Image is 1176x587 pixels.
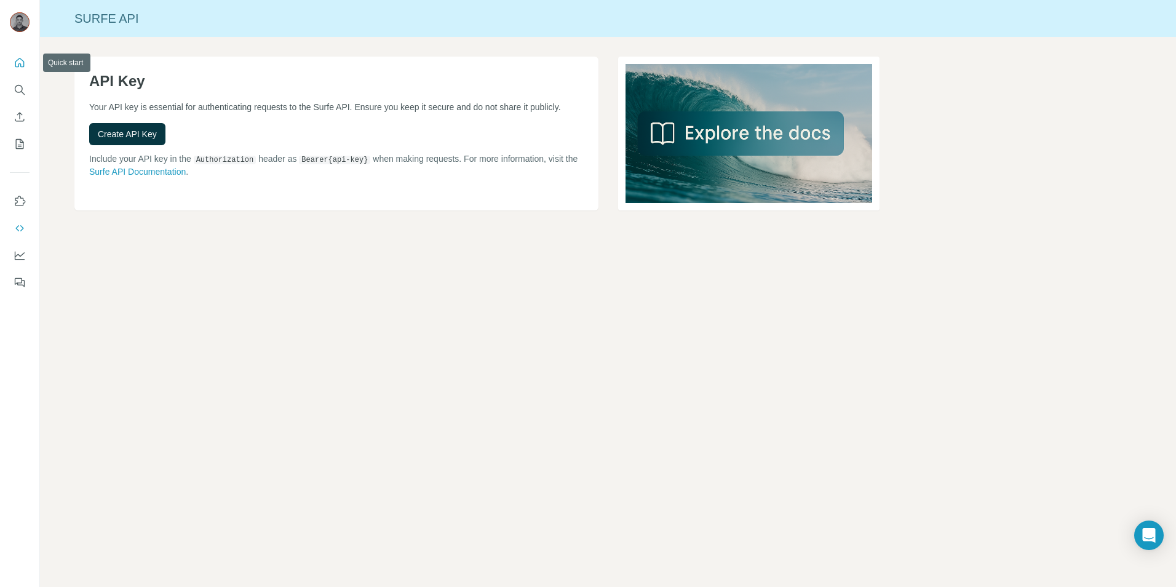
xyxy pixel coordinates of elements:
button: Enrich CSV [10,106,30,128]
button: Create API Key [89,123,165,145]
button: Quick start [10,52,30,74]
button: Dashboard [10,244,30,266]
div: Open Intercom Messenger [1134,521,1164,550]
h1: API Key [89,71,584,91]
button: Use Surfe API [10,217,30,239]
code: Authorization [194,156,256,164]
span: Create API Key [98,128,157,140]
a: Surfe API Documentation [89,167,186,177]
button: Search [10,79,30,101]
button: Feedback [10,271,30,293]
code: Bearer {api-key} [299,156,370,164]
div: Surfe API [40,10,1176,27]
button: My lists [10,133,30,155]
img: Avatar [10,12,30,32]
p: Your API key is essential for authenticating requests to the Surfe API. Ensure you keep it secure... [89,101,584,113]
p: Include your API key in the header as when making requests. For more information, visit the . [89,153,584,178]
button: Use Surfe on LinkedIn [10,190,30,212]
